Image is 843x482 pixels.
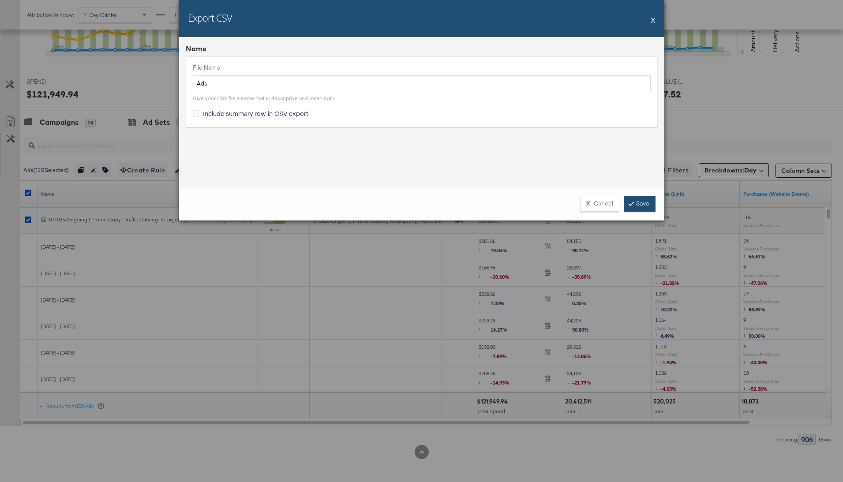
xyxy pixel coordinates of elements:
div: Name [186,44,658,54]
button: X [651,11,656,29]
strong: X [586,199,590,208]
label: File Name [193,64,651,72]
button: XCancel [580,196,619,212]
div: Give your CSV file a name that is descriptive and meaningful. [193,95,337,102]
h2: Export CSV [188,11,232,24]
a: Save [624,196,656,212]
span: Include summary row in CSV export [203,109,308,118]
